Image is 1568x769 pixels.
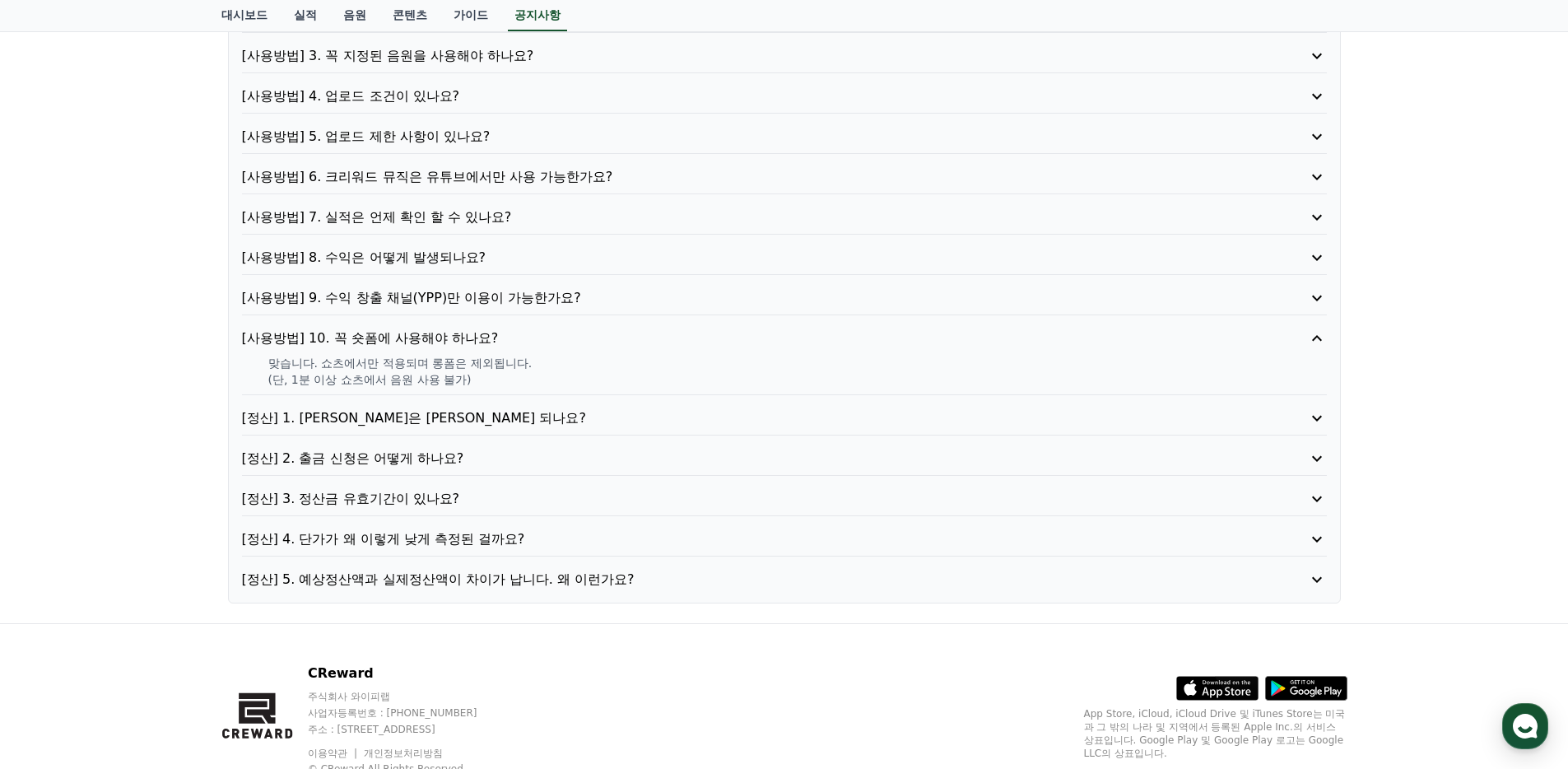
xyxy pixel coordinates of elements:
[242,86,1327,106] button: [사용방법] 4. 업로드 조건이 있나요?
[242,329,1327,348] button: [사용방법] 10. 꼭 숏폼에 사용해야 하나요?
[308,706,509,720] p: 사업자등록번호 : [PHONE_NUMBER]
[308,690,509,703] p: 주식회사 와이피랩
[242,449,1327,468] button: [정산] 2. 출금 신청은 어떻게 하나요?
[242,288,1327,308] button: [사용방법] 9. 수익 창출 채널(YPP)만 이용이 가능한가요?
[1084,707,1347,760] p: App Store, iCloud, iCloud Drive 및 iTunes Store는 미국과 그 밖의 나라 및 지역에서 등록된 Apple Inc.의 서비스 상표입니다. Goo...
[364,748,443,759] a: 개인정보처리방침
[308,748,360,759] a: 이용약관
[5,522,109,563] a: 홈
[242,529,1327,549] button: [정산] 4. 단가가 왜 이렇게 낮게 측정된 걸까요?
[242,288,1240,308] p: [사용방법] 9. 수익 창출 채널(YPP)만 이용이 가능한가요?
[254,547,274,560] span: 설정
[242,207,1327,227] button: [사용방법] 7. 실적은 언제 확인 할 수 있나요?
[308,664,509,683] p: CReward
[242,127,1240,147] p: [사용방법] 5. 업로드 제한 사항이 있나요?
[242,46,1327,66] button: [사용방법] 3. 꼭 지정된 음원을 사용해야 하나요?
[242,570,1240,590] p: [정산] 5. 예상정산액과 실제정산액이 차이가 납니다. 왜 이런가요?
[242,248,1327,268] button: [사용방법] 8. 수익은 어떻게 발생되나요?
[242,86,1240,106] p: [사용방법] 4. 업로드 조건이 있나요?
[242,408,1240,428] p: [정산] 1. [PERSON_NAME]은 [PERSON_NAME] 되나요?
[308,723,509,736] p: 주소 : [STREET_ADDRESS]
[242,408,1327,428] button: [정산] 1. [PERSON_NAME]은 [PERSON_NAME] 되나요?
[242,329,1240,348] p: [사용방법] 10. 꼭 숏폼에 사용해야 하나요?
[52,547,62,560] span: 홈
[268,371,1327,388] p: (단, 1분 이상 쇼츠에서 음원 사용 불가)
[212,522,316,563] a: 설정
[242,489,1240,509] p: [정산] 3. 정산금 유효기간이 있나요?
[242,167,1327,187] button: [사용방법] 6. 크리워드 뮤직은 유튜브에서만 사용 가능한가요?
[242,489,1327,509] button: [정산] 3. 정산금 유효기간이 있나요?
[242,570,1327,590] button: [정산] 5. 예상정산액과 실제정산액이 차이가 납니다. 왜 이런가요?
[268,355,1327,371] p: 맞습니다. 쇼츠에서만 적용되며 롱폼은 제외됩니다.
[242,529,1240,549] p: [정산] 4. 단가가 왜 이렇게 낮게 측정된 걸까요?
[242,248,1240,268] p: [사용방법] 8. 수익은 어떻게 발생되나요?
[109,522,212,563] a: 대화
[242,127,1327,147] button: [사용방법] 5. 업로드 제한 사항이 있나요?
[242,167,1240,187] p: [사용방법] 6. 크리워드 뮤직은 유튜브에서만 사용 가능한가요?
[151,548,170,561] span: 대화
[242,46,1240,66] p: [사용방법] 3. 꼭 지정된 음원을 사용해야 하나요?
[242,207,1240,227] p: [사용방법] 7. 실적은 언제 확인 할 수 있나요?
[242,449,1240,468] p: [정산] 2. 출금 신청은 어떻게 하나요?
